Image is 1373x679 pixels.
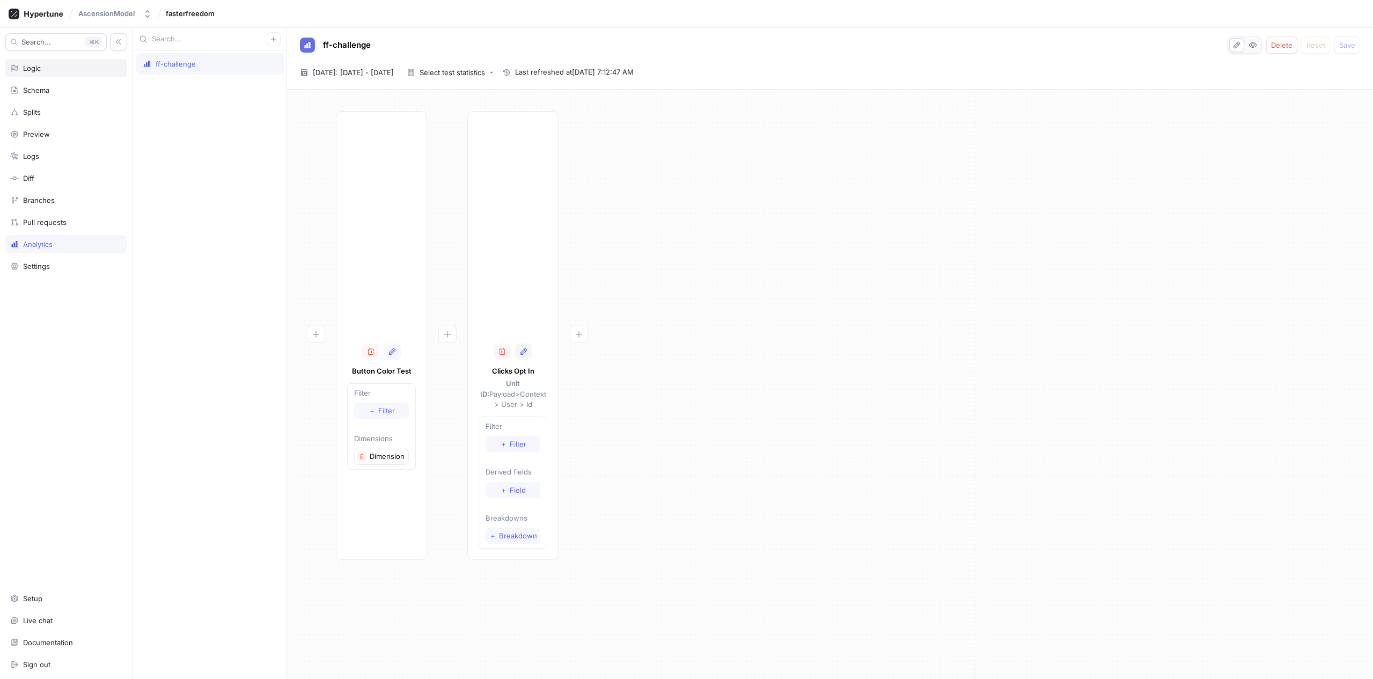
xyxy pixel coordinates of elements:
span: Search... [21,39,51,45]
span: Filter [378,407,395,414]
div: Pull requests [23,218,67,227]
div: Logs [23,152,39,160]
span: Reset [1306,42,1325,48]
input: Search... [152,34,267,45]
p: Payload > Context > User > Id [479,378,547,410]
div: Splits [23,108,41,116]
div: ff-challenge [156,60,196,68]
span: Filter [510,441,526,447]
div: Setup [23,594,42,603]
button: ＋Filter [354,403,409,419]
p: Dimensions [354,434,409,444]
button: ＋Field [486,482,540,498]
p: Filter [486,421,540,432]
button: Select test statistics [402,64,498,81]
div: Live chat [23,616,53,625]
span: Delete [1271,42,1293,48]
button: AscensionModel [74,5,156,23]
div: Branches [23,196,55,205]
a: Documentation [5,633,127,652]
p: Filter [354,388,409,399]
span: ＋ [500,487,507,493]
span: Breakdown [499,532,537,539]
span: Last refreshed at [DATE] 7:12:47 AM [515,67,634,78]
span: ＋ [500,441,507,447]
p: Derived fields [486,467,540,478]
button: ＋Breakdown [486,528,540,544]
div: Analytics [23,240,53,249]
span: Save [1339,42,1355,48]
p: Clicks Opt In [479,366,547,377]
p: Button Color Test [347,366,416,377]
div: Sign out [23,660,50,669]
span: ff-challenge [323,41,371,49]
div: AscensionModel [78,9,135,18]
div: Schema [23,86,49,94]
button: Reset [1302,36,1330,54]
div: Settings [23,262,50,271]
div: K [85,36,102,47]
p: Dimension 1 [370,451,406,462]
span: fasterfreedom [166,10,215,17]
p: Breakdowns [486,513,540,524]
span: ＋ [369,407,376,414]
span: ＋ [489,532,496,539]
div: Diff [23,174,34,182]
div: Logic [23,64,41,72]
button: ＋Filter [486,436,540,452]
button: Delete [1266,36,1297,54]
div: Preview [23,130,50,138]
button: Search...K [5,33,107,50]
div: Select test statistics [420,69,485,76]
div: Documentation [23,638,73,647]
button: Save [1334,36,1360,54]
span: [DATE]: [DATE] - [DATE] [313,67,394,78]
strong: Unit ID: [480,379,520,398]
span: Field [510,487,526,493]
